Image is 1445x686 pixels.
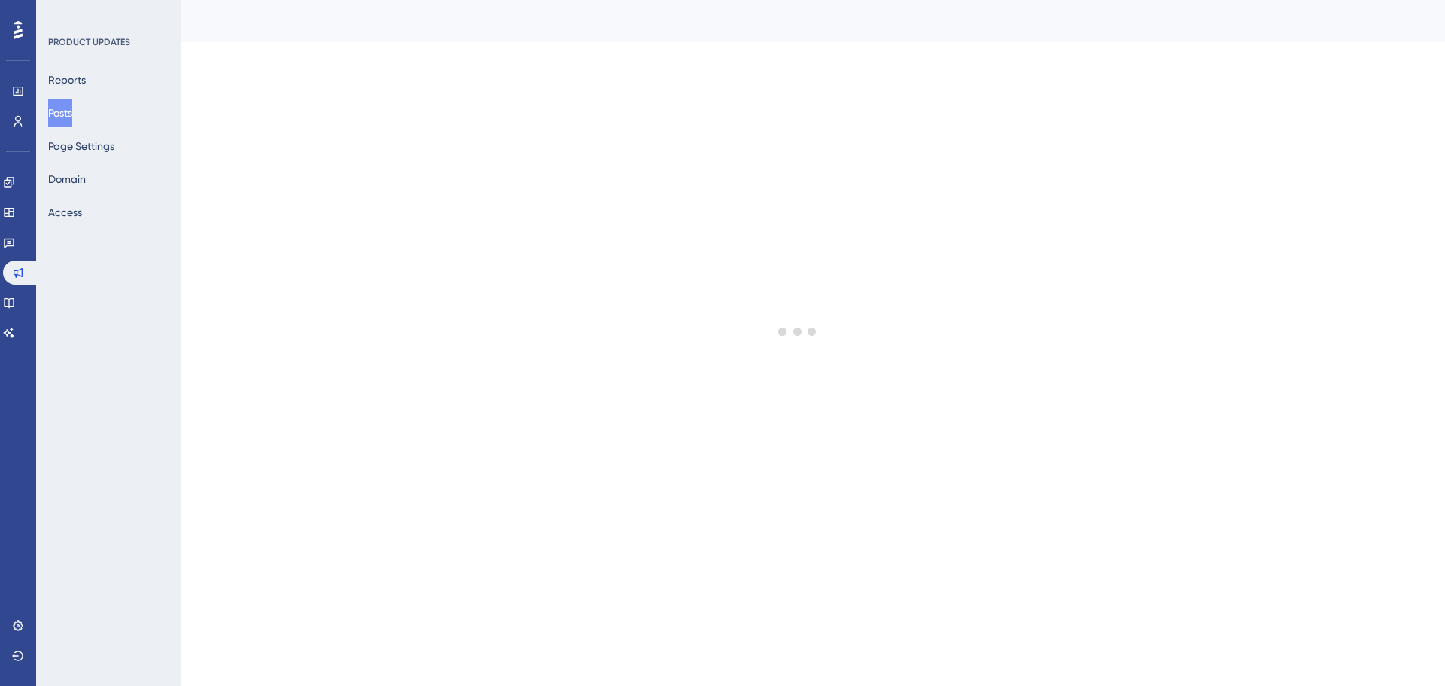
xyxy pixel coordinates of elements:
button: Reports [48,66,86,93]
button: Domain [48,166,86,193]
button: Posts [48,99,72,127]
button: Access [48,199,82,226]
button: Page Settings [48,133,114,160]
div: PRODUCT UPDATES [48,36,130,48]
